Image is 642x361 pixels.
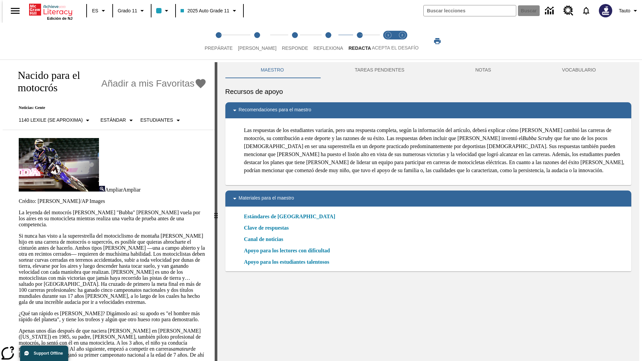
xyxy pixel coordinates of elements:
em: amateur [173,346,191,352]
button: Seleccionar estudiante [138,114,185,126]
img: Ampliar [99,186,105,192]
a: Apoyo para los estudiantes talentosos [244,258,333,266]
button: NOTAS [440,62,526,78]
p: Estudiantes [140,117,173,124]
a: Centro de información [541,2,559,20]
a: Canal de noticias, Se abrirá en una nueva ventana o pestaña [244,235,283,243]
p: Las respuestas de los estudiantes variarán, pero una respuesta completa, según la información del... [244,126,626,174]
span: ACEPTA EL DESAFÍO [372,45,419,50]
p: Crédito: [PERSON_NAME]/AP Images [19,198,207,204]
div: Recomendaciones para el maestro [225,102,631,118]
button: Imprimir [427,35,448,47]
a: Centro de recursos, Se abrirá en una pestaña nueva. [559,2,577,20]
div: Materiales para el maestro [225,191,631,207]
button: Lenguaje: ES, Selecciona un idioma [89,5,110,17]
div: Instructional Panel Tabs [225,62,631,78]
p: La leyenda del motocrós [PERSON_NAME] "Bubba" [PERSON_NAME] vuela por los aires en su motocicleta... [19,210,207,228]
p: 1140 Lexile (Se aproxima) [19,117,83,124]
div: Portada [29,2,73,20]
a: Clave de respuestas, Se abrirá en una nueva ventana o pestaña [244,224,289,232]
span: Reflexiona [313,45,343,51]
button: Maestro [225,62,319,78]
p: Estándar [100,117,126,124]
span: 2025 Auto Grade 11 [181,7,229,14]
p: Noticias: Gente [11,105,207,110]
button: Seleccione Lexile, 1140 Lexile (Se aproxima) [16,114,94,126]
button: Reflexiona step 4 of 5 [308,23,348,59]
span: Responde [282,45,308,51]
span: Añadir a mis Favoritas [101,78,195,89]
span: ES [92,7,98,14]
p: ¿Qué tan rápido es [PERSON_NAME]? Digámoslo así: su apodo es "el hombre más rápido del planeta", ... [19,311,207,323]
span: Prepárate [205,45,233,51]
input: Buscar campo [424,5,516,16]
div: reading [3,62,215,358]
button: Escoja un nuevo avatar [595,2,616,19]
button: Acepta el desafío lee step 1 of 2 [379,23,398,59]
h6: Recursos de apoyo [225,86,631,97]
div: activity [217,62,639,361]
a: Estándares de [GEOGRAPHIC_DATA] [244,213,339,221]
span: Tauto [619,7,630,14]
button: Responde step 3 of 5 [277,23,314,59]
span: Ampliar [105,187,123,193]
span: Ampliar [123,187,140,193]
button: Grado: Grado 11, Elige un grado [115,5,149,17]
button: Redacta step 5 of 5 [343,23,376,59]
a: Notificaciones [577,2,595,19]
h1: Nacido para el motocrós [11,69,98,94]
span: Grado 11 [118,7,137,14]
button: Abrir el menú lateral [5,1,25,21]
button: El color de la clase es azul claro. Cambiar el color de la clase. [153,5,173,17]
em: Bubba Scrub [523,135,550,141]
button: Perfil/Configuración [616,5,642,17]
button: Clase: 2025 Auto Grade 11, Selecciona una clase [178,5,241,17]
span: Edición de NJ [47,16,73,20]
img: El corredor de motocrós James Stewart vuela por los aires en su motocicleta de montaña. [19,138,99,192]
text: 2 [401,33,403,37]
button: Lee step 2 of 5 [233,23,282,59]
span: Support Offline [34,351,63,356]
p: Recomendaciones para el maestro [239,106,311,114]
span: [PERSON_NAME] [238,45,277,51]
button: TAREAS PENDIENTES [319,62,440,78]
div: Pulsa la tecla de intro o la barra espaciadora y luego presiona las flechas de derecha e izquierd... [215,62,217,361]
button: Tipo de apoyo, Estándar [98,114,137,126]
a: Apoyo para los lectores con dificultad [244,247,334,255]
button: Acepta el desafío contesta step 2 of 2 [393,23,412,59]
span: Redacta [348,45,371,51]
text: 1 [387,33,389,37]
p: Materiales para el maestro [239,195,294,203]
button: Añadir a mis Favoritas - Nacido para el motocrós [101,78,207,90]
p: Si nunca has visto a la superestrella del motociclismo de montaña [PERSON_NAME] hijo en una carre... [19,233,207,305]
img: Avatar [599,4,612,17]
button: Support Offline [20,346,68,361]
button: VOCABULARIO [527,62,631,78]
button: Prepárate step 1 of 5 [199,23,238,59]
